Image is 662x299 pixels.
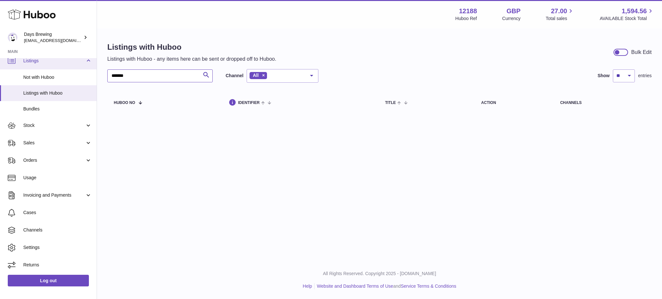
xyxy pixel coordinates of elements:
[102,271,657,277] p: All Rights Reserved. Copyright 2025 - [DOMAIN_NAME]
[23,90,92,96] span: Listings with Huboo
[238,101,260,105] span: identifier
[459,7,477,15] strong: 12188
[303,284,312,289] a: Help
[385,101,396,105] span: title
[23,175,92,181] span: Usage
[253,73,259,78] span: All
[546,15,574,22] span: Total sales
[23,262,92,268] span: Returns
[8,275,89,286] a: Log out
[107,42,276,52] h1: Listings with Huboo
[560,101,645,105] div: channels
[317,284,393,289] a: Website and Dashboard Terms of Use
[598,73,610,79] label: Show
[23,244,92,251] span: Settings
[315,283,456,289] li: and
[502,15,521,22] div: Currency
[600,7,654,22] a: 1,594.56 AVAILABLE Stock Total
[23,58,85,64] span: Listings
[455,15,477,22] div: Huboo Ref
[546,7,574,22] a: 27.00 Total sales
[23,227,92,233] span: Channels
[23,157,85,163] span: Orders
[114,101,135,105] span: Huboo no
[551,7,567,15] span: 27.00
[23,106,92,112] span: Bundles
[24,38,95,43] span: [EMAIL_ADDRESS][DOMAIN_NAME]
[23,192,85,198] span: Invoicing and Payments
[107,56,276,63] p: Listings with Huboo - any items here can be sent or dropped off to Huboo.
[622,7,647,15] span: 1,594.56
[23,122,85,129] span: Stock
[631,49,652,56] div: Bulk Edit
[638,73,652,79] span: entries
[8,33,17,42] img: internalAdmin-12188@internal.huboo.com
[600,15,654,22] span: AVAILABLE Stock Total
[401,284,456,289] a: Service Terms & Conditions
[481,101,547,105] div: action
[23,210,92,216] span: Cases
[507,7,520,15] strong: GBP
[23,140,85,146] span: Sales
[24,31,82,44] div: Days Brewing
[226,73,243,79] label: Channel
[23,74,92,80] span: Not with Huboo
